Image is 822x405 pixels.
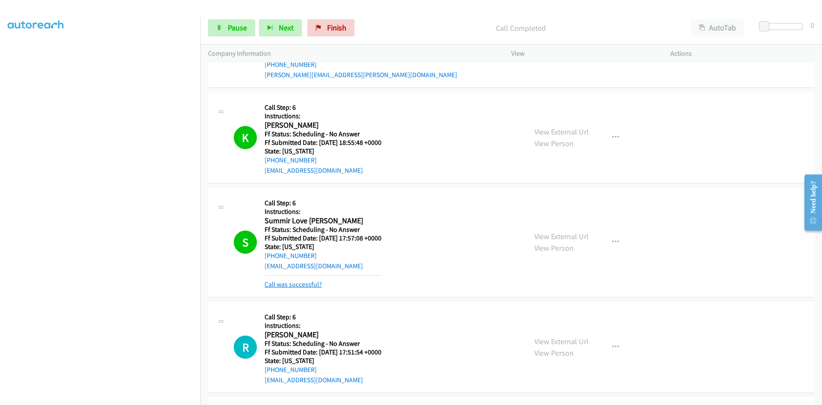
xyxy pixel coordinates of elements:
p: Company Information [208,48,496,59]
span: Finish [327,23,346,33]
a: View External Url [534,336,589,346]
span: Next [279,23,294,33]
h2: Summir Love [PERSON_NAME] [265,216,381,226]
a: Finish [307,19,354,36]
h5: Call Step: 6 [265,199,381,207]
div: Delay between calls (in seconds) [763,23,803,30]
a: [EMAIL_ADDRESS][DOMAIN_NAME] [265,166,363,174]
p: View [511,48,655,59]
h1: K [234,126,257,149]
a: [PHONE_NUMBER] [265,60,317,69]
h5: Instructions: [265,112,381,120]
h5: Ff Status: Scheduling - No Answer [265,339,381,348]
a: Pause [208,19,255,36]
h5: Instructions: [265,321,381,330]
iframe: Resource Center [797,168,822,237]
h5: Ff Submitted Date: [DATE] 17:57:08 +0000 [265,234,381,243]
a: [PERSON_NAME][EMAIL_ADDRESS][PERSON_NAME][DOMAIN_NAME] [265,71,457,79]
h1: R [234,336,257,359]
span: Pause [228,23,247,33]
a: View External Url [534,127,589,137]
button: Next [259,19,302,36]
a: View Person [534,243,574,253]
a: Call was successful? [265,280,322,288]
h2: [PERSON_NAME] [265,120,381,130]
h5: State: [US_STATE] [265,147,381,156]
a: [PHONE_NUMBER] [265,252,317,260]
p: Actions [670,48,814,59]
a: View External Url [534,231,589,241]
p: Call Completed [366,22,676,34]
h5: Ff Submitted Date: [DATE] 17:51:54 +0000 [265,348,381,357]
a: [PHONE_NUMBER] [265,366,317,374]
a: [EMAIL_ADDRESS][DOMAIN_NAME] [265,376,363,384]
a: [EMAIL_ADDRESS][DOMAIN_NAME] [265,262,363,270]
a: [PHONE_NUMBER] [265,156,317,164]
h5: State: [US_STATE] [265,357,381,365]
h1: S [234,231,257,254]
h5: Ff Status: Scheduling - No Answer [265,225,381,234]
h5: Ff Submitted Date: [DATE] 18:55:48 +0000 [265,138,381,147]
a: View Person [534,348,574,358]
div: 0 [810,19,814,31]
h5: State: [US_STATE] [265,243,381,251]
h5: Call Step: 6 [265,103,381,112]
h2: [PERSON_NAME] [265,330,381,340]
h5: Instructions: [265,207,381,216]
h5: Ff Status: Scheduling - No Answer [265,130,381,138]
button: AutoTab [691,19,744,36]
h5: Call Step: 6 [265,313,381,321]
a: View Person [534,138,574,148]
